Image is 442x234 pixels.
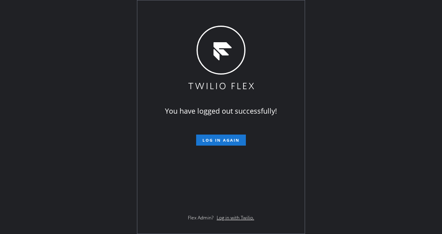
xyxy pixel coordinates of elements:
span: Flex Admin? [188,214,214,221]
a: Log in with Twilio. [217,214,254,221]
span: Log in again [202,137,240,143]
button: Log in again [196,135,246,146]
span: You have logged out successfully! [165,106,277,116]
